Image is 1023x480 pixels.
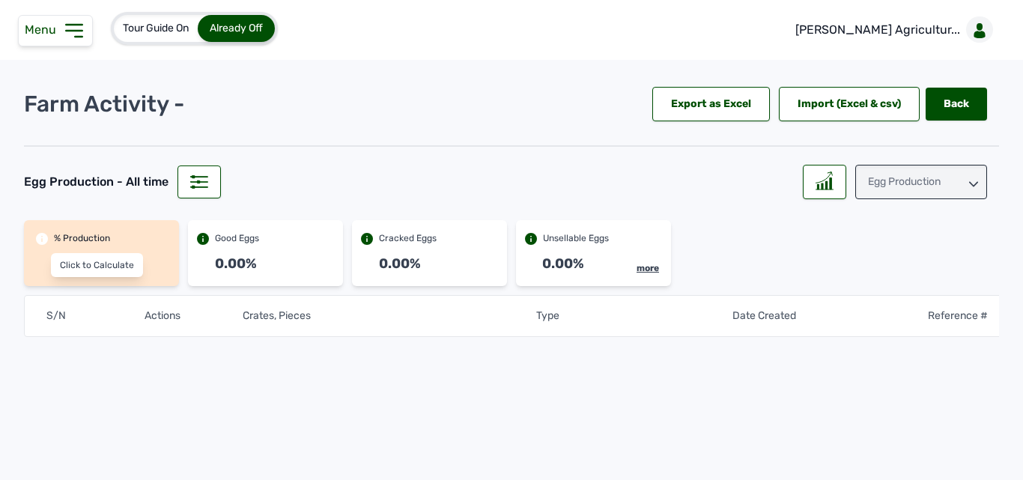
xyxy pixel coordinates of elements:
div: Egg Production [855,165,987,199]
div: 0.00% [215,253,257,274]
div: Click to Calculate [51,253,143,277]
div: Egg Production - All time [24,173,169,191]
div: Export as Excel [652,87,770,121]
div: Cracked Eggs [379,232,437,244]
span: Tour Guide On [123,22,189,34]
th: Type [535,308,732,324]
th: S/N [46,308,144,324]
th: Crates, Pieces [242,308,535,324]
span: Already Off [210,22,263,34]
p: Farm Activity - [24,91,184,118]
div: Unsellable Eggs [543,232,609,244]
p: [PERSON_NAME] Agricultur... [795,21,960,39]
div: % Production [54,232,110,244]
div: Good Eggs [215,232,259,244]
a: [PERSON_NAME] Agricultur... [783,9,999,51]
div: Import (Excel & csv) [779,87,920,121]
div: 0.00% [542,253,584,274]
div: 0.00% [379,253,421,274]
div: more [637,262,659,274]
th: Actions [144,308,242,324]
a: Back [926,88,987,121]
span: Menu [25,22,62,37]
th: Date Created [732,308,928,324]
